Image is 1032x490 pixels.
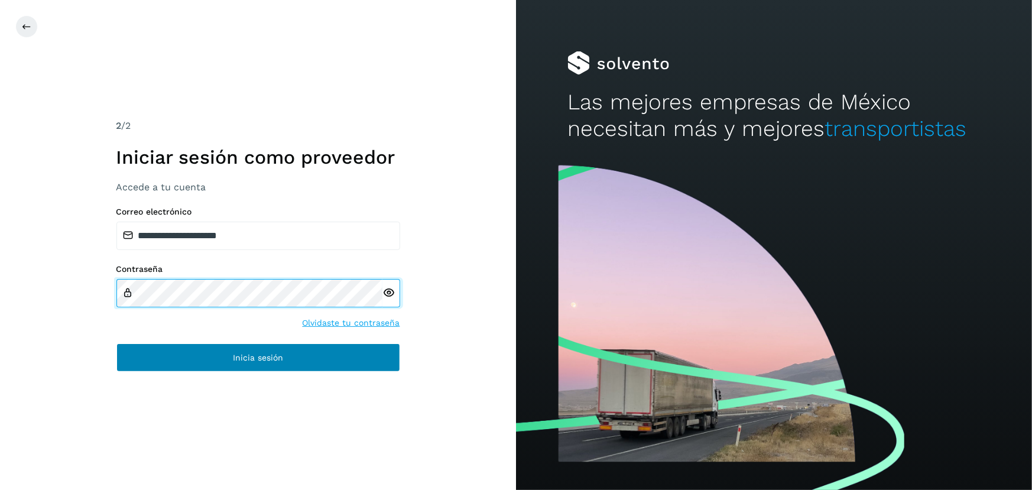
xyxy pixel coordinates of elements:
span: transportistas [825,116,966,141]
label: Contraseña [116,264,400,274]
a: Olvidaste tu contraseña [303,317,400,329]
div: /2 [116,119,400,133]
button: Inicia sesión [116,343,400,372]
h2: Las mejores empresas de México necesitan más y mejores [567,89,980,142]
span: 2 [116,120,122,131]
span: Inicia sesión [233,353,283,362]
label: Correo electrónico [116,207,400,217]
h3: Accede a tu cuenta [116,181,400,193]
h1: Iniciar sesión como proveedor [116,146,400,168]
